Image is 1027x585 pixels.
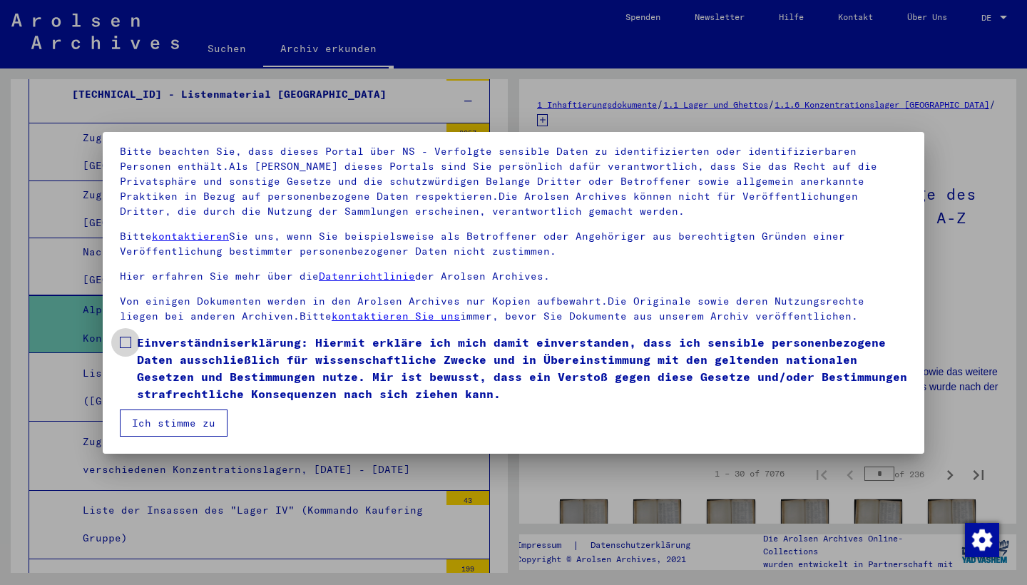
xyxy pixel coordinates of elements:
button: Ich stimme zu [120,409,228,437]
a: kontaktieren [152,230,229,243]
span: Einverständniserklärung: Hiermit erkläre ich mich damit einverstanden, dass ich sensible personen... [137,334,907,402]
img: Zustimmung ändern [965,523,999,557]
p: Hier erfahren Sie mehr über die der Arolsen Archives. [120,269,907,284]
a: Datenrichtlinie [319,270,415,283]
p: Von einigen Dokumenten werden in den Arolsen Archives nur Kopien aufbewahrt.Die Originale sowie d... [120,294,907,324]
p: Bitte beachten Sie, dass dieses Portal über NS - Verfolgte sensible Daten zu identifizierten oder... [120,144,907,219]
a: kontaktieren Sie uns [332,310,460,322]
p: Bitte Sie uns, wenn Sie beispielsweise als Betroffener oder Angehöriger aus berechtigten Gründen ... [120,229,907,259]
